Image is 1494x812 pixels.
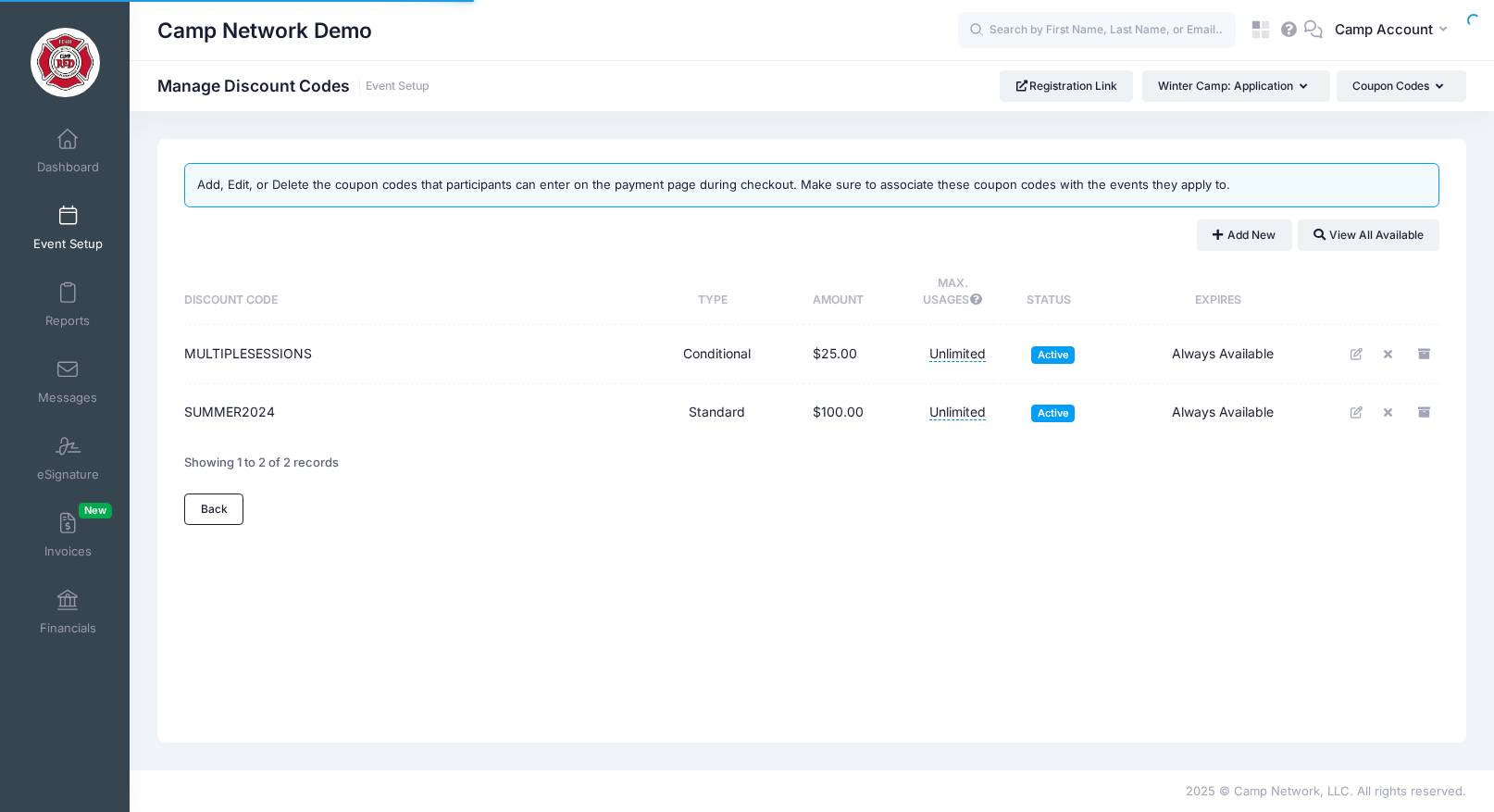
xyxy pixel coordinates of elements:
[1158,79,1293,93] span: Winter Camp: Application
[366,80,430,94] a: Event Setup
[1197,219,1292,251] button: Add New
[1142,70,1330,102] button: Winter Camp: Application
[631,384,804,443] td: Standard
[1111,260,1335,326] th: Expires
[920,260,995,326] th: Max. Usages
[1186,783,1466,798] span: 2025 © Camp Network, LLC. All rights reserved.
[24,195,112,260] a: Event Setup
[1323,9,1466,52] button: Camp Account
[1335,19,1433,40] span: Camp Account
[24,580,112,644] a: Financials
[31,28,100,97] img: Camp Network Demo
[1111,325,1335,384] td: Always Available
[37,467,99,482] span: eSignature
[184,404,275,419] span: SUMMER2024
[24,119,112,183] a: Dashboard
[184,442,339,484] div: Showing 1 to 2 of 2 records
[184,493,243,525] a: Back
[1000,70,1134,102] a: Registration Link
[929,404,986,420] span: Unlimited
[803,325,920,384] td: $25.00
[24,272,112,337] a: Reports
[45,313,90,329] span: Reports
[1031,405,1075,422] span: Active
[1031,346,1075,364] span: Active
[37,159,99,175] span: Dashboard
[631,325,804,384] td: Conditional
[1412,399,1439,427] a: Archive
[995,260,1111,326] th: Status
[929,345,986,362] span: Unlimited
[184,260,630,326] th: Discount Code
[1412,340,1439,368] a: Archive
[184,345,312,361] span: MULTIPLESESSIONS
[157,9,372,52] h1: Camp Network Demo
[44,543,92,559] span: Invoices
[157,76,430,95] h1: Manage Discount Codes
[184,163,1439,207] div: Add, Edit, or Delete the coupon codes that participants can enter on the payment page during chec...
[38,390,97,406] span: Messages
[803,260,920,326] th: Amount
[40,620,96,636] span: Financials
[24,503,112,568] a: InvoicesNew
[1337,70,1466,102] button: Coupon Codes
[24,349,112,414] a: Messages
[1111,384,1335,443] td: Always Available
[79,503,112,518] span: New
[33,236,103,252] span: Event Setup
[803,384,920,443] td: $100.00
[24,426,112,491] a: eSignature
[958,12,1236,49] input: Search by First Name, Last Name, or Email...
[631,260,804,326] th: Type
[1298,219,1439,251] button: View All Available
